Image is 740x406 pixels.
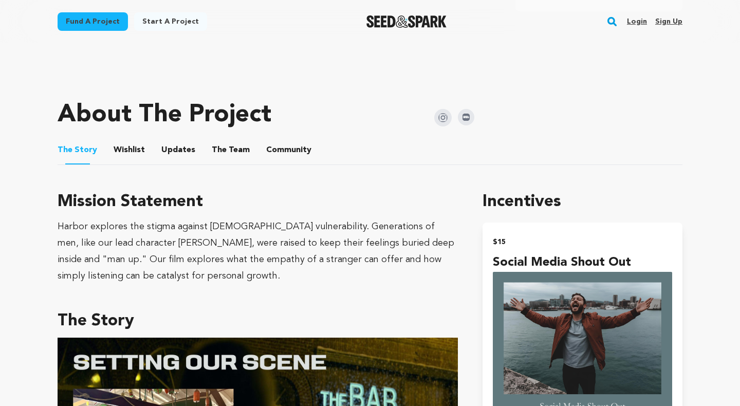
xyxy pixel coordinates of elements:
[212,144,227,156] span: The
[266,144,311,156] span: Community
[58,309,458,334] h3: The Story
[627,13,647,30] a: Login
[366,15,447,28] a: Seed&Spark Homepage
[161,144,195,156] span: Updates
[58,12,128,31] a: Fund a project
[212,144,250,156] span: Team
[58,144,72,156] span: The
[493,253,672,272] h4: Social Media Shout Out
[483,190,682,214] h1: Incentives
[493,235,672,249] h2: $15
[134,12,207,31] a: Start a project
[458,109,474,125] img: Seed&Spark IMDB Icon
[58,190,458,214] h3: Mission Statement
[366,15,447,28] img: Seed&Spark Logo Dark Mode
[434,109,452,126] img: Seed&Spark Instagram Icon
[114,144,145,156] span: Wishlist
[58,103,271,127] h1: About The Project
[58,144,97,156] span: Story
[655,13,682,30] a: Sign up
[58,218,458,284] div: Harbor explores the stigma against [DEMOGRAPHIC_DATA] vulnerability. Generations of men, like our...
